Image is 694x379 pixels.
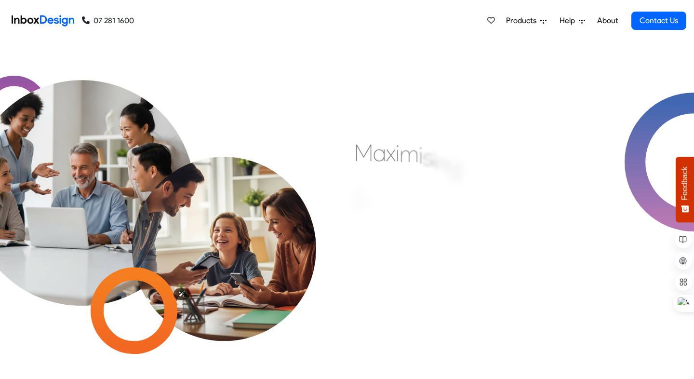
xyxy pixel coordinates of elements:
[631,12,686,30] a: Contact Us
[396,138,400,167] div: i
[594,11,621,30] a: About
[502,11,550,30] a: Products
[82,15,134,27] a: 07 281 1600
[433,145,437,174] div: i
[386,138,396,167] div: x
[419,140,423,169] div: i
[354,138,373,167] div: M
[556,11,589,30] a: Help
[354,185,366,214] div: E
[109,111,339,341] img: parents_with_child.png
[681,166,689,200] span: Feedback
[449,152,462,181] div: g
[506,15,540,27] span: Products
[437,148,449,177] div: n
[676,157,694,222] button: Feedback - Show survey
[374,195,382,224] div: f
[560,15,579,27] span: Help
[366,190,374,219] div: f
[400,139,419,168] div: m
[423,143,433,172] div: s
[373,138,386,167] div: a
[354,138,588,283] div: Maximising Efficient & Engagement, Connecting Schools, Families, and Students.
